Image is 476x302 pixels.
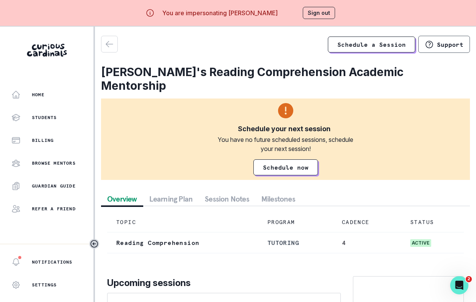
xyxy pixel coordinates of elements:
p: Guardian Guide [32,183,76,189]
h2: [PERSON_NAME]'s Reading Comprehension Academic Mentorship [101,65,470,92]
td: Reading Comprehension [107,232,258,253]
div: You have no future scheduled sessions, schedule your next session! [213,135,359,153]
iframe: Intercom live chat [450,276,468,294]
p: Support [437,41,463,48]
p: You are impersonating [PERSON_NAME] [162,8,278,17]
a: Schedule a Session [328,37,415,52]
p: Refer a friend [32,206,76,212]
button: Session Notes [199,192,255,206]
p: Notifications [32,259,73,265]
td: 4 [333,232,401,253]
td: PROGRAM [258,212,333,232]
p: Settings [32,282,57,288]
span: 2 [466,276,472,282]
button: Milestones [255,192,301,206]
td: CADENCE [333,212,401,232]
button: Overview [101,192,143,206]
p: Billing [32,137,54,143]
td: TOPIC [107,212,258,232]
a: Schedule now [253,159,318,175]
div: Schedule your next session [238,124,331,134]
td: STATUS [401,212,464,232]
button: Support [418,36,470,53]
p: Home [32,92,44,98]
img: Curious Cardinals Logo [27,44,67,57]
p: Browse Mentors [32,160,76,166]
p: Upcoming sessions [107,276,341,290]
td: tutoring [258,232,333,253]
span: active [410,239,431,247]
button: Sign out [303,7,335,19]
button: Toggle sidebar [89,239,99,249]
button: Learning Plan [143,192,199,206]
p: Students [32,114,57,121]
